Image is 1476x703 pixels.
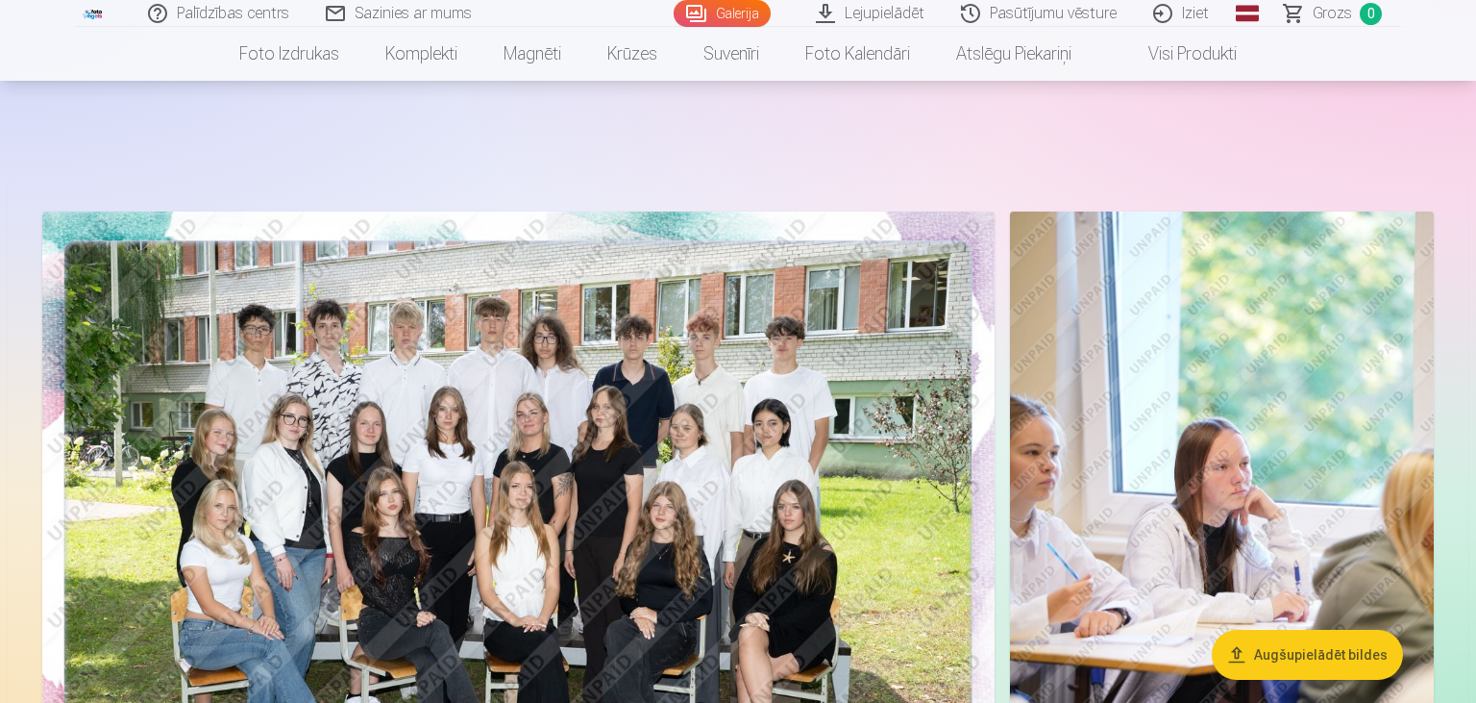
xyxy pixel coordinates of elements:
a: Krūzes [584,27,680,81]
img: /fa1 [83,8,104,19]
a: Foto izdrukas [216,27,362,81]
span: Grozs [1313,2,1352,25]
button: Augšupielādēt bildes [1212,630,1403,680]
a: Atslēgu piekariņi [933,27,1095,81]
a: Komplekti [362,27,480,81]
a: Foto kalendāri [782,27,933,81]
a: Magnēti [480,27,584,81]
span: 0 [1360,3,1382,25]
a: Visi produkti [1095,27,1260,81]
a: Suvenīri [680,27,782,81]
